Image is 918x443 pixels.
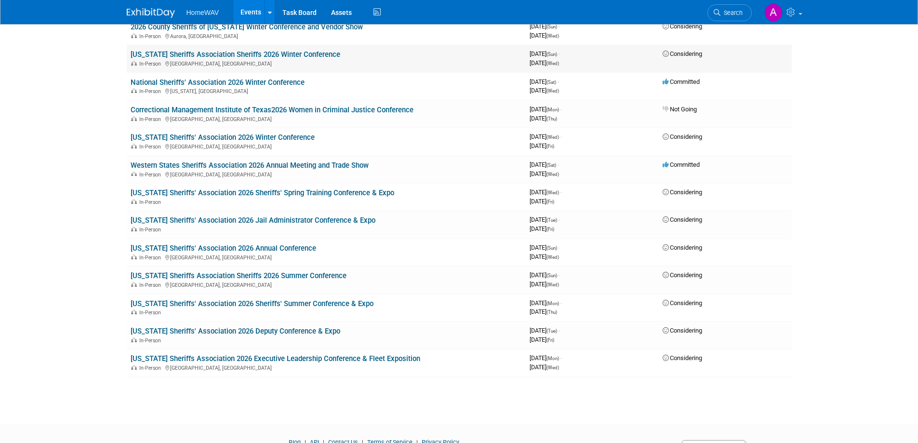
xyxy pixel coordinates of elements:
div: [GEOGRAPHIC_DATA], [GEOGRAPHIC_DATA] [131,59,522,67]
span: - [559,23,560,30]
span: [DATE] [530,354,562,362]
span: [DATE] [530,59,559,67]
span: In-Person [139,61,164,67]
span: In-Person [139,309,164,316]
a: [US_STATE] Sheriffs' Association 2026 Sheriffs' Spring Training Conference & Expo [131,188,394,197]
span: - [558,78,559,85]
span: Considering [663,50,702,57]
span: In-Person [139,172,164,178]
span: Considering [663,327,702,334]
span: Considering [663,216,702,223]
span: (Fri) [546,199,554,204]
span: (Tue) [546,328,557,334]
span: (Fri) [546,144,554,149]
span: - [560,188,562,196]
span: [DATE] [530,271,560,279]
a: [US_STATE] Sheriffs' Association 2026 Jail Administrator Conference & Expo [131,216,375,225]
a: [US_STATE] Sheriffs' Association 2026 Winter Conference [131,133,315,142]
span: [DATE] [530,363,559,371]
img: In-Person Event [131,337,137,342]
div: [GEOGRAPHIC_DATA], [GEOGRAPHIC_DATA] [131,142,522,150]
span: (Thu) [546,309,557,315]
span: [DATE] [530,216,560,223]
span: - [559,244,560,251]
span: (Wed) [546,282,559,287]
span: (Wed) [546,61,559,66]
span: In-Person [139,144,164,150]
img: In-Person Event [131,309,137,314]
a: [US_STATE] Sheriffs Association Sheriffs 2026 Summer Conference [131,271,346,280]
img: In-Person Event [131,255,137,259]
span: [DATE] [530,78,559,85]
span: [DATE] [530,327,560,334]
img: In-Person Event [131,144,137,148]
a: [US_STATE] Sheriffs' Association 2026 Sheriffs' Summer Conference & Expo [131,299,373,308]
span: Committed [663,161,700,168]
img: ExhibitDay [127,8,175,18]
div: [GEOGRAPHIC_DATA], [GEOGRAPHIC_DATA] [131,253,522,261]
span: [DATE] [530,336,554,343]
span: (Wed) [546,365,559,370]
span: (Mon) [546,301,559,306]
a: [US_STATE] Sheriffs Association Sheriffs 2026 Winter Conference [131,50,340,59]
span: [DATE] [530,133,562,140]
span: [DATE] [530,170,559,177]
a: [US_STATE] Sheriffs Association 2026 Executive Leadership Conference & Fleet Exposition [131,354,420,363]
span: (Wed) [546,33,559,39]
span: In-Person [139,88,164,94]
span: (Sun) [546,273,557,278]
span: In-Person [139,255,164,261]
div: [GEOGRAPHIC_DATA], [GEOGRAPHIC_DATA] [131,170,522,178]
span: [DATE] [530,23,560,30]
span: [DATE] [530,87,559,94]
span: Considering [663,188,702,196]
img: In-Person Event [131,61,137,66]
span: In-Person [139,116,164,122]
span: (Sat) [546,162,556,168]
span: (Tue) [546,217,557,223]
span: In-Person [139,199,164,205]
img: In-Person Event [131,116,137,121]
span: Considering [663,271,702,279]
span: [DATE] [530,299,562,307]
span: [DATE] [530,244,560,251]
span: HomeWAV [186,9,219,16]
span: (Wed) [546,134,559,140]
span: [DATE] [530,32,559,39]
span: - [559,216,560,223]
span: (Mon) [546,107,559,112]
a: [US_STATE] Sheriffs' Association 2026 Deputy Conference & Expo [131,327,340,336]
span: (Fri) [546,227,554,232]
span: - [560,106,562,113]
a: Correctional Management Institute of Texas2026 Women in Criminal Justice Conference [131,106,413,114]
span: (Wed) [546,255,559,260]
span: (Sat) [546,80,556,85]
span: [DATE] [530,308,557,315]
span: [DATE] [530,225,554,232]
span: In-Person [139,227,164,233]
span: (Wed) [546,88,559,94]
span: - [560,133,562,140]
img: Amanda Jasper [764,3,783,22]
span: - [560,299,562,307]
span: [DATE] [530,142,554,149]
span: [DATE] [530,115,557,122]
span: (Sun) [546,24,557,29]
span: Not Going [663,106,697,113]
a: Western States Sheriffs Association 2026 Annual Meeting and Trade Show [131,161,369,170]
span: [DATE] [530,161,559,168]
div: [US_STATE], [GEOGRAPHIC_DATA] [131,87,522,94]
span: In-Person [139,365,164,371]
span: [DATE] [530,281,559,288]
img: In-Person Event [131,172,137,176]
span: - [559,271,560,279]
img: In-Person Event [131,88,137,93]
span: Considering [663,23,702,30]
img: In-Person Event [131,282,137,287]
div: [GEOGRAPHIC_DATA], [GEOGRAPHIC_DATA] [131,281,522,288]
span: - [559,50,560,57]
span: Considering [663,354,702,362]
span: - [559,327,560,334]
div: [GEOGRAPHIC_DATA], [GEOGRAPHIC_DATA] [131,115,522,122]
span: [DATE] [530,50,560,57]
